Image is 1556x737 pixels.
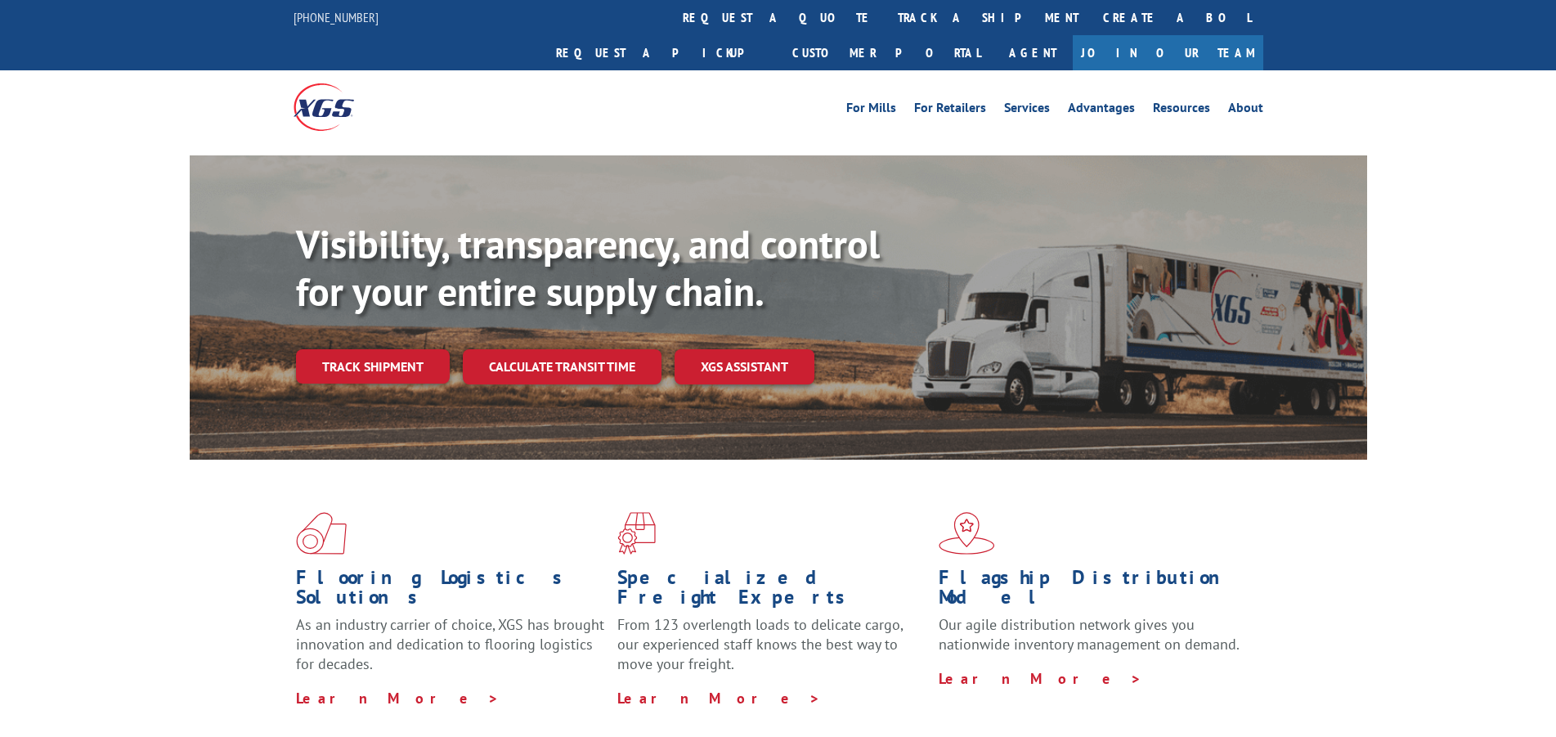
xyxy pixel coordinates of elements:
[463,349,661,384] a: Calculate transit time
[939,669,1142,688] a: Learn More >
[617,568,926,615] h1: Specialized Freight Experts
[296,218,880,317] b: Visibility, transparency, and control for your entire supply chain.
[1073,35,1263,70] a: Join Our Team
[939,615,1240,654] span: Our agile distribution network gives you nationwide inventory management on demand.
[846,101,896,119] a: For Mills
[296,349,450,384] a: Track shipment
[294,9,379,25] a: [PHONE_NUMBER]
[1228,101,1263,119] a: About
[296,615,604,673] span: As an industry carrier of choice, XGS has brought innovation and dedication to flooring logistics...
[1068,101,1135,119] a: Advantages
[1004,101,1050,119] a: Services
[296,512,347,555] img: xgs-icon-total-supply-chain-intelligence-red
[1153,101,1210,119] a: Resources
[296,689,500,708] a: Learn More >
[675,349,814,384] a: XGS ASSISTANT
[296,568,605,615] h1: Flooring Logistics Solutions
[993,35,1073,70] a: Agent
[617,512,656,555] img: xgs-icon-focused-on-flooring-red
[939,568,1248,615] h1: Flagship Distribution Model
[914,101,986,119] a: For Retailers
[780,35,993,70] a: Customer Portal
[617,689,821,708] a: Learn More >
[544,35,780,70] a: Request a pickup
[617,615,926,688] p: From 123 overlength loads to delicate cargo, our experienced staff knows the best way to move you...
[939,512,995,555] img: xgs-icon-flagship-distribution-model-red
